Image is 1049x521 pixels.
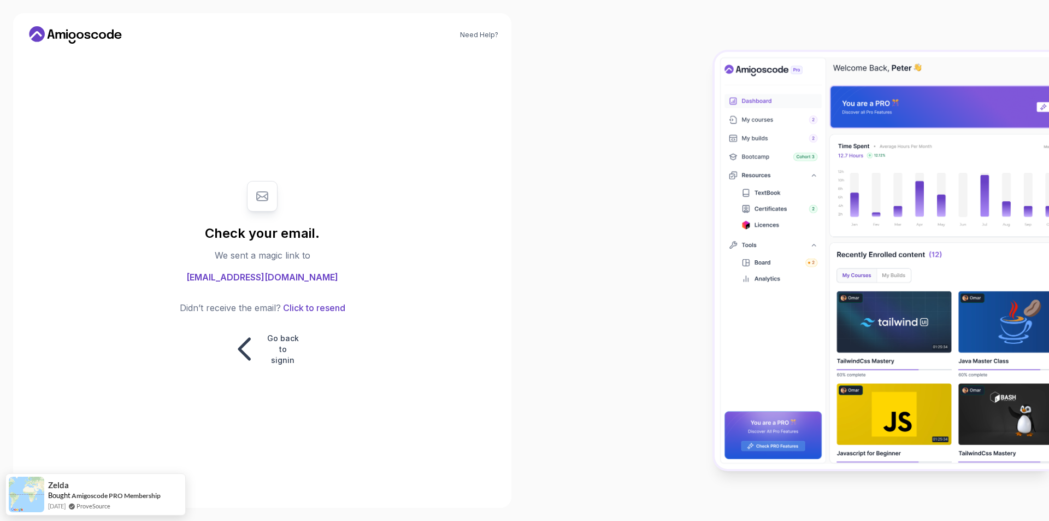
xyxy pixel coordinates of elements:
[26,26,125,44] a: Home link
[186,271,338,284] span: [EMAIL_ADDRESS][DOMAIN_NAME]
[460,31,498,39] a: Need Help?
[180,301,281,314] p: Didn’t receive the email?
[226,332,299,366] button: Go back to signin
[281,301,345,314] button: Click to resend
[715,52,1049,469] img: Amigoscode Dashboard
[48,481,69,490] span: Zelda
[72,491,161,500] a: Amigoscode PRO Membership
[267,333,299,366] p: Go back to signin
[205,225,320,242] h1: Check your email.
[9,477,44,512] img: provesource social proof notification image
[48,501,66,511] span: [DATE]
[48,491,70,500] span: Bought
[76,501,110,511] a: ProveSource
[215,249,310,262] p: We sent a magic link to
